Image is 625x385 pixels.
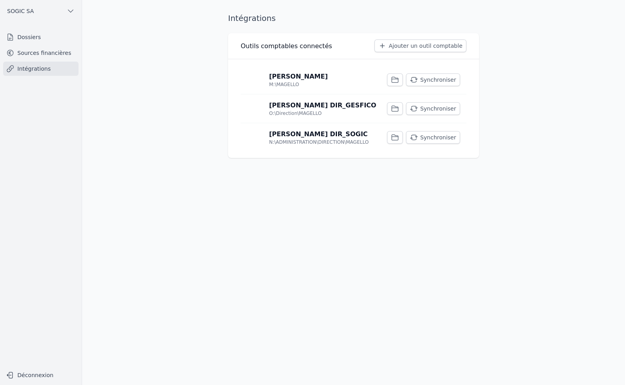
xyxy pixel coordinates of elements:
a: Intégrations [3,62,79,76]
h3: Outils comptables connectés [241,41,332,51]
a: [PERSON_NAME] DIR_GESFICO O:\Direction\MAGELLO Synchroniser [241,94,466,123]
p: [PERSON_NAME] DIR_GESFICO [269,101,376,110]
a: [PERSON_NAME] DIR_SOGIC N:\ADMINISTRATION\DIRECTION\MAGELLO Synchroniser [241,123,466,152]
button: SOGIC SA [3,5,79,17]
button: Ajouter un outil comptable [374,39,466,52]
button: Synchroniser [406,73,460,86]
button: Synchroniser [406,131,460,144]
a: Dossiers [3,30,79,44]
p: M:\MAGELLO [269,81,299,88]
p: N:\ADMINISTRATION\DIRECTION\MAGELLO [269,139,369,145]
button: Synchroniser [406,102,460,115]
span: SOGIC SA [7,7,34,15]
p: [PERSON_NAME] [269,72,328,81]
p: [PERSON_NAME] DIR_SOGIC [269,130,368,139]
a: [PERSON_NAME] M:\MAGELLO Synchroniser [241,66,466,94]
p: O:\Direction\MAGELLO [269,110,322,116]
a: Sources financières [3,46,79,60]
h1: Intégrations [228,13,276,24]
button: Déconnexion [3,369,79,381]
